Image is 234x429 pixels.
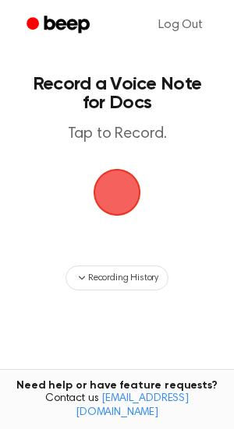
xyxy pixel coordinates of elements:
[66,265,168,290] button: Recording History
[28,125,206,144] p: Tap to Record.
[94,169,140,216] button: Beep Logo
[88,271,158,285] span: Recording History
[16,10,104,40] a: Beep
[143,6,218,44] a: Log Out
[9,392,225,420] span: Contact us
[28,75,206,112] h1: Record a Voice Note for Docs
[76,393,189,418] a: [EMAIL_ADDRESS][DOMAIN_NAME]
